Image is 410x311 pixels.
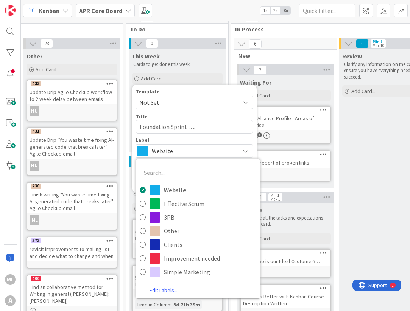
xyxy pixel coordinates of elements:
[170,300,171,309] span: :
[270,193,279,197] div: Min 1
[5,5,16,16] img: Visit kanbanzone.com
[164,239,256,250] span: Clients
[27,183,117,190] div: 430
[249,39,262,49] span: 6
[27,80,117,104] div: 433Update Drip Agile Checkup workflow to 2 week delay between emails
[141,75,165,82] span: Add Card...
[260,7,270,14] span: 1x
[27,275,117,306] div: 400Find an collaborative method for Writing in general ([PERSON_NAME]: [PERSON_NAME])
[164,184,256,196] span: Website
[240,79,271,86] span: Waiting For
[241,250,330,266] div: 437CBA: Who is our Ideal Customer? …
[135,300,170,309] div: Time in Column
[133,266,222,273] div: 427
[136,183,260,197] a: Website
[27,237,117,261] div: 373revisit improvements to mailing list and decide what to change and when
[31,184,41,189] div: 430
[16,1,34,10] span: Support
[27,135,117,159] div: Update Drip "You waste time fixing AI-generated code that breaks later" Agile Checkup email
[133,226,222,243] div: Add Drip button to be notified to Effective Scrum page
[27,183,117,213] div: 430Finish writing "You waste time fixing AI-generated code that breaks later" Agile Checkup email
[164,253,256,264] span: Improvement needed
[136,197,260,210] a: Effective Scrum
[373,44,384,47] div: Max 10
[164,212,256,223] span: 3PB
[136,251,260,265] a: Improvement needed
[135,248,170,256] div: Time in Column
[27,52,42,60] span: Other
[241,250,330,256] div: 437
[270,197,280,201] div: Max 5
[133,220,222,243] div: 429Add Drip button to be notified to Effective Scrum page
[342,52,362,60] span: Review
[249,235,273,242] span: Add Card...
[31,129,41,134] div: 431
[373,40,383,44] div: Min 1
[133,220,222,226] div: 429
[281,7,291,14] span: 3x
[241,151,330,168] div: 413AHrefs report of broken links
[39,3,41,9] div: 1
[241,113,330,130] div: ScrumAlliance Profile - Areas of Expertise
[5,295,16,306] div: A
[241,256,330,266] div: CBA: Who is our Ideal Customer? …
[27,244,117,261] div: revisit improvements to mailing list and decide what to change and when
[27,275,117,282] div: 400
[79,7,122,14] b: APR Core Board
[241,151,330,158] div: 413
[31,81,41,86] div: 433
[249,92,273,99] span: Add Card...
[257,132,262,137] span: 1
[136,137,149,143] span: Label
[27,87,117,104] div: Update Drip Agile Checkup workflow to 2 week delay between emails
[27,190,117,213] div: Finish writing "You waste time fixing AI-generated code that breaks later" Agile Checkup email
[356,39,369,48] span: 0
[164,198,256,209] span: Effective Scrum
[136,238,260,251] a: Clients
[242,215,329,228] p: Complete all the tasks and expectations set in the card.
[132,52,160,60] span: This Week
[30,215,39,225] div: ML
[27,282,117,306] div: Find an collaborative method for Writing in general ([PERSON_NAME]: [PERSON_NAME])
[164,225,256,237] span: Other
[136,210,260,224] a: 3PB
[136,285,191,295] a: Edit Labels...
[241,107,330,113] div: 408
[5,274,16,285] div: ML
[31,276,41,281] div: 400
[299,4,355,17] input: Quick Filter...
[40,39,53,48] span: 23
[270,7,281,14] span: 2x
[241,158,330,168] div: AHrefs report of broken links
[164,266,256,278] span: Simple Marketing
[136,113,148,120] label: Title
[133,266,222,289] div: 427Story Mapping Blog Post - important for ZenAssurance coaching
[140,166,256,179] input: Search...
[27,215,117,225] div: ML
[130,25,219,33] span: To Do
[241,107,330,130] div: 408ScrumAlliance Profile - Areas of Expertise
[241,285,330,308] div: 343Scrum is Better with Kanban Course Description Written
[30,106,39,116] div: HU
[136,224,260,238] a: Other
[30,161,39,171] div: HU
[27,237,117,244] div: 373
[139,97,234,107] span: Not Set
[39,6,59,15] span: Kanban
[27,80,117,87] div: 433
[136,89,160,94] span: Template
[27,128,117,159] div: 431Update Drip "You waste time fixing AI-generated code that breaks later" Agile Checkup email
[238,52,327,59] span: New
[145,39,158,48] span: 0
[31,238,41,243] div: 373
[136,120,253,134] textarea: Foundation Sprint ….
[133,61,221,68] p: Cards to get done this week.
[133,273,222,289] div: Story Mapping Blog Post - important for ZenAssurance coaching
[27,128,117,135] div: 431
[152,146,236,156] span: Website
[241,285,330,292] div: 343
[27,161,117,171] div: HU
[254,65,267,74] span: 2
[171,300,202,309] div: 5d 21h 39m
[36,66,60,73] span: Add Card...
